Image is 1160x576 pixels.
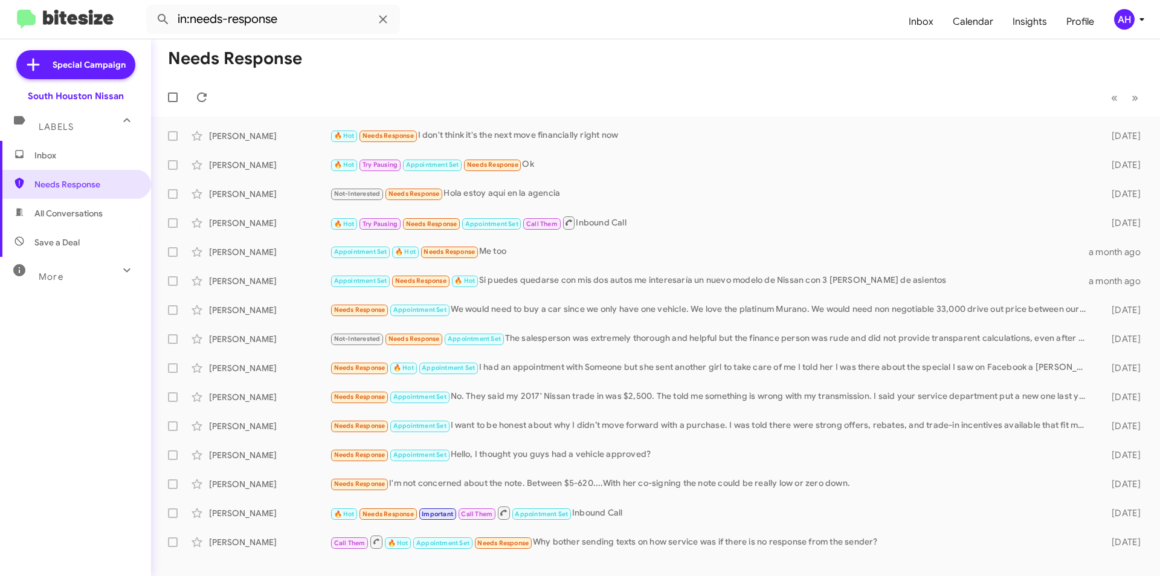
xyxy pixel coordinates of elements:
[209,304,330,316] div: [PERSON_NAME]
[330,534,1092,549] div: Why bother sending texts on how service was if there is no response from the sender?
[1089,246,1150,258] div: a month ago
[334,510,355,518] span: 🔥 Hot
[334,335,381,343] span: Not-Interested
[454,277,475,285] span: 🔥 Hot
[330,505,1092,520] div: Inbound Call
[1089,275,1150,287] div: a month ago
[1092,536,1150,548] div: [DATE]
[1092,420,1150,432] div: [DATE]
[477,539,529,547] span: Needs Response
[422,364,475,372] span: Appointment Set
[334,306,385,314] span: Needs Response
[467,161,518,169] span: Needs Response
[334,422,385,430] span: Needs Response
[209,246,330,258] div: [PERSON_NAME]
[39,121,74,132] span: Labels
[209,391,330,403] div: [PERSON_NAME]
[34,207,103,219] span: All Conversations
[526,220,558,228] span: Call Them
[1104,9,1147,30] button: AH
[1092,333,1150,345] div: [DATE]
[1092,449,1150,461] div: [DATE]
[334,220,355,228] span: 🔥 Hot
[1124,85,1145,110] button: Next
[1057,4,1104,39] a: Profile
[28,90,124,102] div: South Houston Nissan
[209,507,330,519] div: [PERSON_NAME]
[330,390,1092,404] div: No. They said my 2017' Nissan trade in was $2,500. The told me something is wrong with my transmi...
[388,335,440,343] span: Needs Response
[330,332,1092,346] div: The salesperson was extremely thorough and helpful but the finance person was rude and did not pr...
[330,129,1092,143] div: I don't think it's the next move financially right now
[1092,304,1150,316] div: [DATE]
[334,364,385,372] span: Needs Response
[330,187,1092,201] div: Hola estoy aquí en la agencia
[1092,507,1150,519] div: [DATE]
[334,539,366,547] span: Call Them
[1092,362,1150,374] div: [DATE]
[1092,478,1150,490] div: [DATE]
[424,248,475,256] span: Needs Response
[330,361,1092,375] div: I had an appointment with Someone but she sent another girl to take care of me I told her I was t...
[393,422,446,430] span: Appointment Set
[146,5,400,34] input: Search
[209,362,330,374] div: [PERSON_NAME]
[39,271,63,282] span: More
[330,158,1092,172] div: Ok
[1092,217,1150,229] div: [DATE]
[1104,85,1125,110] button: Previous
[209,217,330,229] div: [PERSON_NAME]
[395,248,416,256] span: 🔥 Hot
[34,178,137,190] span: Needs Response
[330,477,1092,491] div: I'm not concerned about the note. Between $5-620....With her co-signing the note could be really ...
[334,277,387,285] span: Appointment Set
[209,333,330,345] div: [PERSON_NAME]
[330,448,1092,462] div: Hello, I thought you guys had a vehicle approved?
[1114,9,1135,30] div: AH
[393,364,414,372] span: 🔥 Hot
[34,236,80,248] span: Save a Deal
[209,449,330,461] div: [PERSON_NAME]
[334,393,385,401] span: Needs Response
[334,132,355,140] span: 🔥 Hot
[1092,159,1150,171] div: [DATE]
[393,306,446,314] span: Appointment Set
[362,220,398,228] span: Try Pausing
[334,248,387,256] span: Appointment Set
[388,539,408,547] span: 🔥 Hot
[209,159,330,171] div: [PERSON_NAME]
[422,510,453,518] span: Important
[393,451,446,459] span: Appointment Set
[515,510,568,518] span: Appointment Set
[168,49,302,68] h1: Needs Response
[1003,4,1057,39] a: Insights
[362,161,398,169] span: Try Pausing
[943,4,1003,39] a: Calendar
[465,220,518,228] span: Appointment Set
[16,50,135,79] a: Special Campaign
[899,4,943,39] a: Inbox
[53,59,126,71] span: Special Campaign
[334,161,355,169] span: 🔥 Hot
[209,478,330,490] div: [PERSON_NAME]
[1092,130,1150,142] div: [DATE]
[330,274,1089,288] div: Si puedes quedarse con mis dos autos me interesaría un nuevo modelo de Nissan con 3 [PERSON_NAME]...
[362,132,414,140] span: Needs Response
[334,451,385,459] span: Needs Response
[334,480,385,488] span: Needs Response
[334,190,381,198] span: Not-Interested
[330,419,1092,433] div: I want to be honest about why I didn’t move forward with a purchase. I was told there were strong...
[330,245,1089,259] div: Me too
[209,420,330,432] div: [PERSON_NAME]
[393,393,446,401] span: Appointment Set
[1132,90,1138,105] span: »
[406,161,459,169] span: Appointment Set
[416,539,469,547] span: Appointment Set
[209,130,330,142] div: [PERSON_NAME]
[330,303,1092,317] div: We would need to buy a car since we only have one vehicle. We love the platinum Murano. We would ...
[395,277,446,285] span: Needs Response
[34,149,137,161] span: Inbox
